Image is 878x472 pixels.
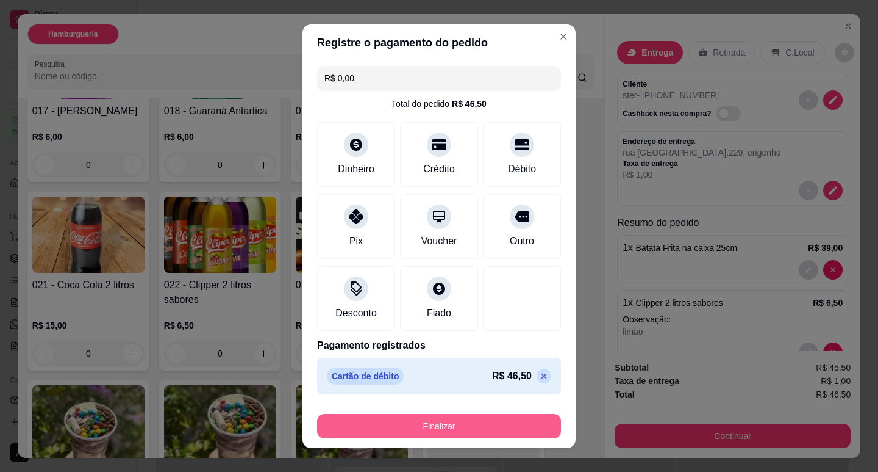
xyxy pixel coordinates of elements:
p: Pagamento registrados [317,338,561,353]
div: R$ 46,50 [452,98,487,110]
button: Finalizar [317,414,561,438]
header: Registre o pagamento do pedido [302,24,576,61]
p: Cartão de débito [327,368,404,385]
div: Débito [508,162,536,176]
div: Dinheiro [338,162,374,176]
div: Outro [510,234,534,249]
div: Fiado [427,306,451,321]
input: Ex.: hambúrguer de cordeiro [324,66,554,90]
div: Desconto [335,306,377,321]
div: Pix [349,234,363,249]
button: Close [554,27,573,46]
p: R$ 46,50 [492,369,532,383]
div: Total do pedido [391,98,487,110]
div: Voucher [421,234,457,249]
div: Crédito [423,162,455,176]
